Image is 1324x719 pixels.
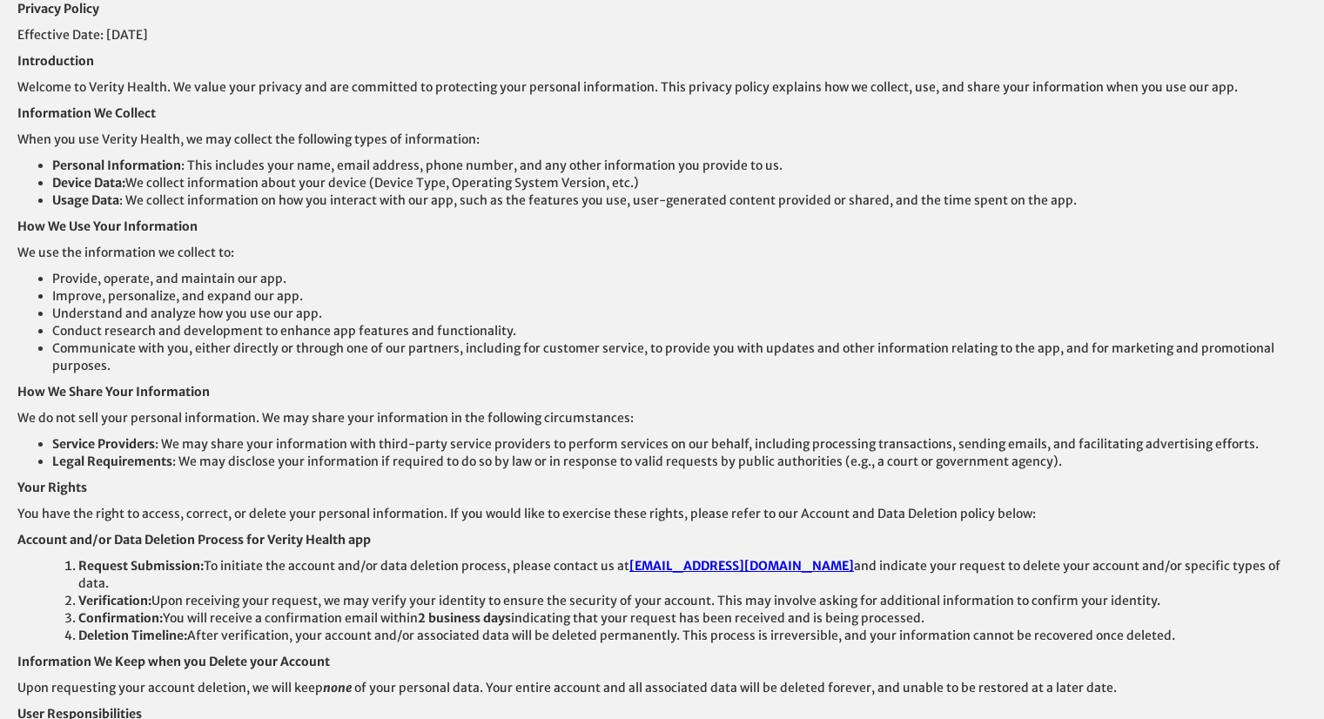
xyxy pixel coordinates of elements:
[52,192,119,208] strong: Usage Data
[418,610,511,626] strong: 2 business days
[78,557,1307,592] li: To initiate the account and/or data deletion process, please contact us at and indicate your requ...
[78,628,187,643] strong: Deletion Timeline:
[17,131,1307,148] p: When you use Verity Health, we may collect the following types of information:
[323,680,352,695] em: none
[17,26,1307,44] p: Effective Date: [DATE]
[52,287,1307,305] li: Improve, personalize, and expand our app.
[17,505,1307,522] p: You have the right to access, correct, or delete your personal information. If you would like to ...
[78,610,163,626] strong: Confirmation:
[52,175,125,191] strong: Device Data:
[52,436,155,452] strong: Service Providers
[17,1,99,17] strong: Privacy Policy
[629,558,854,574] a: [EMAIL_ADDRESS][DOMAIN_NAME]
[78,558,204,574] strong: Request Submission:
[17,654,330,669] strong: Information We Keep when you Delete your Account
[52,158,181,173] strong: Personal Information
[17,532,371,548] strong: Account and/or Data Deletion Process for Verity Health app
[78,593,151,608] strong: Verification:
[17,105,156,121] strong: Information We Collect
[17,244,1307,261] p: We use the information we collect to:
[78,609,1307,627] li: You will receive a confirmation email within indicating that your request has been received and i...
[17,384,210,400] strong: How We Share Your Information
[17,218,198,234] strong: How We Use Your Information
[17,480,87,495] strong: Your Rights
[17,53,94,69] strong: Introduction
[17,409,1307,427] p: We do not sell your personal information. We may share your information in the following circumst...
[52,192,1307,209] li: : We collect information on how you interact with our app, such as the features you use, user-gen...
[52,305,1307,322] li: Understand and analyze how you use our app.
[52,453,1307,470] li: : We may disclose your information if required to do so by law or in response to valid requests b...
[78,627,1307,644] li: After verification, your account and/or associated data will be deleted permanently. This process...
[52,454,172,469] strong: Legal Requirements
[52,435,1307,453] li: : We may share your information with third-party service providers to perform services on our beh...
[52,270,1307,287] li: Provide, operate, and maintain our app.
[52,174,1307,192] li: We collect information about your device (Device Type, Operating System Version, etc.)
[17,679,1307,696] p: Upon requesting your account deletion, we will keep of your personal data. Your entire account an...
[52,322,1307,339] li: Conduct research and development to enhance app features and functionality.
[78,592,1307,609] li: Upon receiving your request, we may verify your identity to ensure the security of your account. ...
[52,157,1307,174] li: : This includes your name, email address, phone number, and any other information you provide to us.
[52,339,1307,374] li: Communicate with you, either directly or through one of our partners, including for customer serv...
[17,78,1307,96] p: Welcome to Verity Health. We value your privacy and are committed to protecting your personal inf...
